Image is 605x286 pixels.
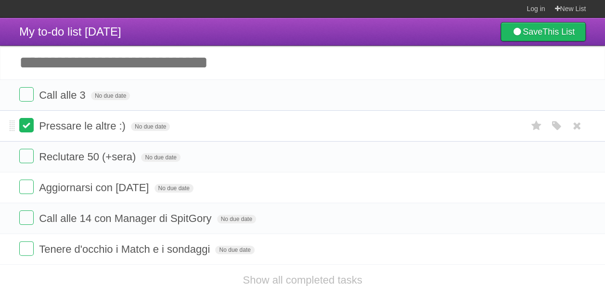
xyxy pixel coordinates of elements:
span: My to-do list [DATE] [19,25,121,38]
span: No due date [217,215,256,223]
label: Star task [527,149,545,165]
label: Star task [527,87,545,103]
label: Done [19,87,34,102]
label: Star task [527,241,545,257]
a: SaveThis List [501,22,586,41]
label: Done [19,241,34,256]
span: Reclutare 50 (+sera) [39,151,138,163]
span: No due date [91,91,130,100]
span: No due date [131,122,170,131]
label: Done [19,149,34,163]
span: Call alle 3 [39,89,88,101]
span: No due date [154,184,193,193]
span: Aggiornarsi con [DATE] [39,182,151,194]
label: Star task [527,180,545,195]
span: Tenere d'occhio i Match e i sondaggi [39,243,212,255]
span: Pressare le altre :) [39,120,128,132]
b: This List [542,27,575,37]
span: No due date [141,153,180,162]
span: Call alle 14 con Manager di SpitGory [39,212,214,224]
label: Done [19,210,34,225]
label: Done [19,180,34,194]
label: Star task [527,210,545,226]
a: Show all completed tasks [243,274,362,286]
label: Star task [527,118,545,134]
label: Done [19,118,34,132]
span: No due date [215,246,254,254]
